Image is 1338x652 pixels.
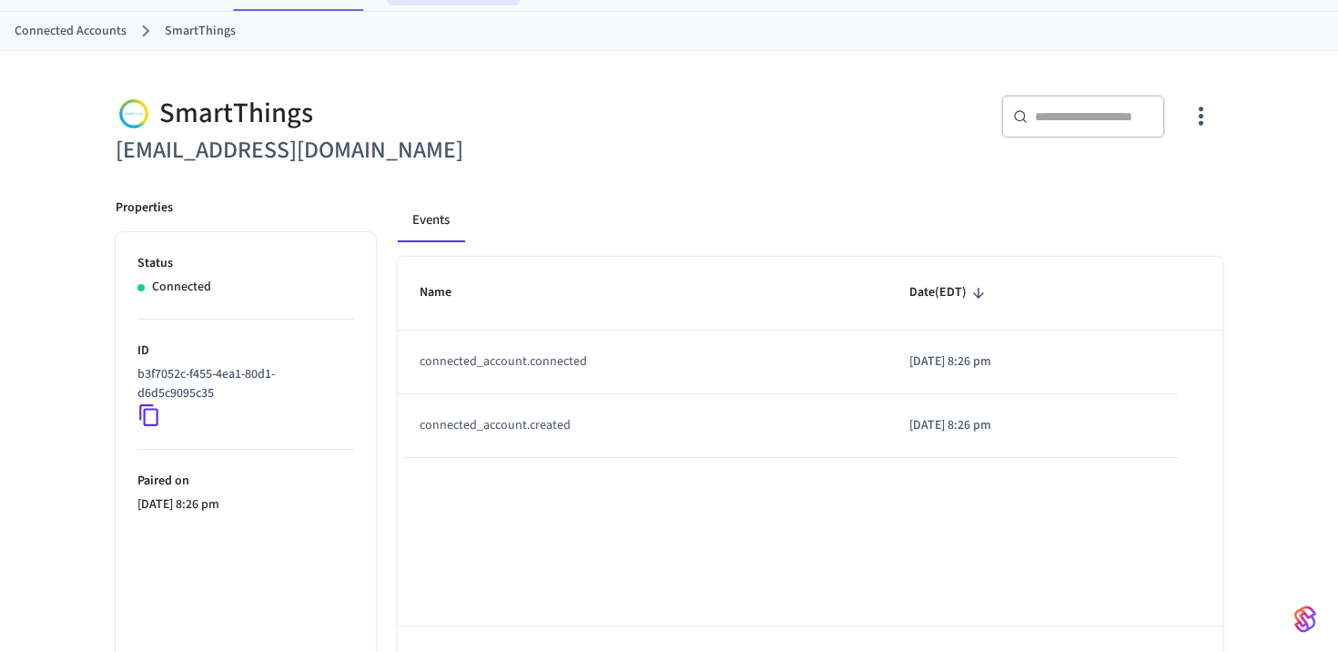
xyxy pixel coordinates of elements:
p: Status [137,254,354,273]
p: [DATE] 8:26 pm [909,416,1157,435]
td: connected_account.created [398,394,887,458]
span: Date(EDT) [909,279,990,307]
p: ID [137,341,354,361]
p: Connected [152,278,211,297]
img: SeamLogoGradient.69752ec5.svg [1294,605,1316,634]
p: Properties [116,199,173,218]
div: connected account tabs [398,199,1222,242]
p: Paired on [137,472,354,491]
span: Name [420,279,475,307]
h6: [EMAIL_ADDRESS][DOMAIN_NAME] [116,132,658,169]
p: [DATE] 8:26 pm [137,495,354,514]
table: sticky table [398,257,1222,457]
p: b3f7052c-f455-4ea1-80d1-d6d5c9095c35 [137,365,347,403]
div: SmartThings [116,95,658,132]
td: connected_account.connected [398,331,887,394]
img: Smartthings Logo, Square [116,95,152,132]
a: SmartThings [165,22,236,41]
button: Events [398,199,464,242]
a: Connected Accounts [15,22,127,41]
p: [DATE] 8:26 pm [909,352,1157,372]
